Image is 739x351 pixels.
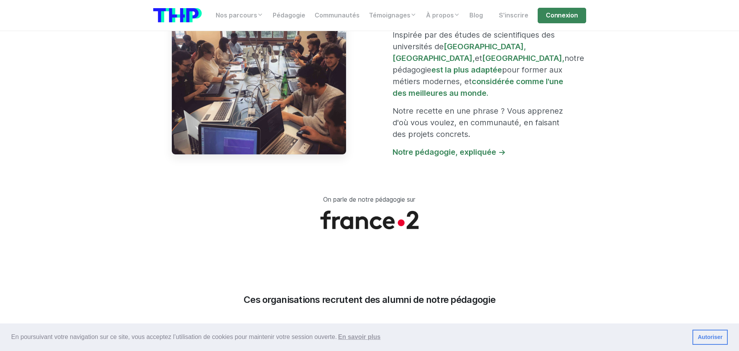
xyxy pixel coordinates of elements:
p: Notre recette en une phrase ? Vous apprenez d'où vous voulez, en communauté, en faisant des proje... [393,105,568,140]
a: est la plus adaptée [431,65,502,74]
span: En poursuivant votre navigation sur ce site, vous acceptez l’utilisation de cookies pour mainteni... [11,331,686,343]
a: [GEOGRAPHIC_DATA], [393,54,475,63]
h3: Ces organisations recrutent des alumni de notre pédagogie [153,294,586,306]
a: Nos parcours [211,8,268,23]
a: [GEOGRAPHIC_DATA], [482,54,564,63]
a: Connexion [538,8,586,23]
a: Notre pédagogie, expliquée [393,147,506,157]
a: Pédagogie [268,8,310,23]
a: learn more about cookies [337,331,382,343]
a: [GEOGRAPHIC_DATA], [444,42,526,51]
p: Inspirée par des études de scientifiques des universités de et notre pédagogie pour former aux mé... [393,29,568,99]
a: À propos [421,8,465,23]
a: dismiss cookie message [692,330,728,345]
img: étudiants en reconversion vers le développement web [171,11,346,154]
a: Communautés [310,8,364,23]
a: Témoignages [364,8,421,23]
a: considérée comme l'une des meilleures au monde. [393,77,563,98]
img: logo France 2 [320,211,419,229]
a: S'inscrire [494,8,533,23]
p: On parle de notre pédagogie sur [300,195,438,204]
img: logo [153,8,202,22]
a: Blog [465,8,488,23]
